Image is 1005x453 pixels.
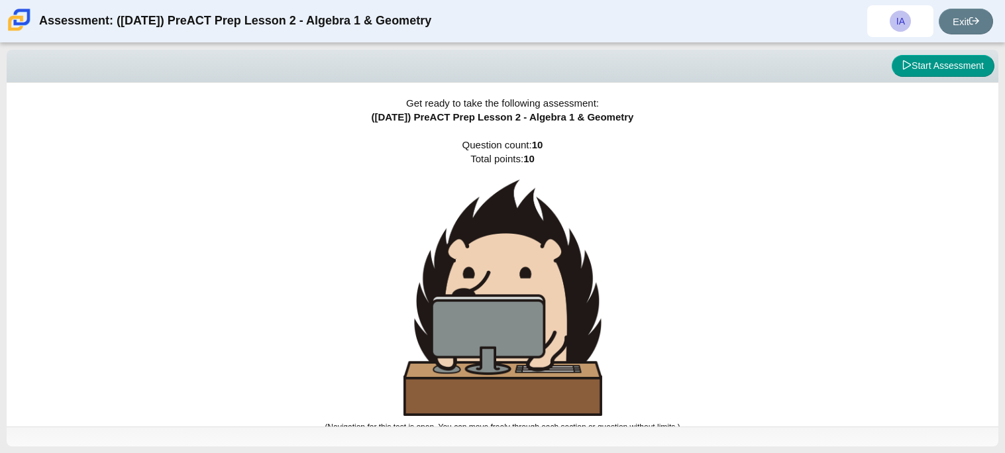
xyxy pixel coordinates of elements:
[372,111,634,123] span: ([DATE]) PreACT Prep Lesson 2 - Algebra 1 & Geometry
[532,139,543,150] b: 10
[39,5,431,37] div: Assessment: ([DATE]) PreACT Prep Lesson 2 - Algebra 1 & Geometry
[523,153,535,164] b: 10
[5,6,33,34] img: Carmen School of Science & Technology
[403,179,602,416] img: hedgehog-behind-computer-large.png
[896,17,905,26] span: IA
[892,55,994,77] button: Start Assessment
[325,423,680,432] small: (Navigation for this test is open. You can move freely through each section or question without l...
[406,97,599,109] span: Get ready to take the following assessment:
[5,25,33,36] a: Carmen School of Science & Technology
[939,9,993,34] a: Exit
[325,139,680,432] span: Question count: Total points:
